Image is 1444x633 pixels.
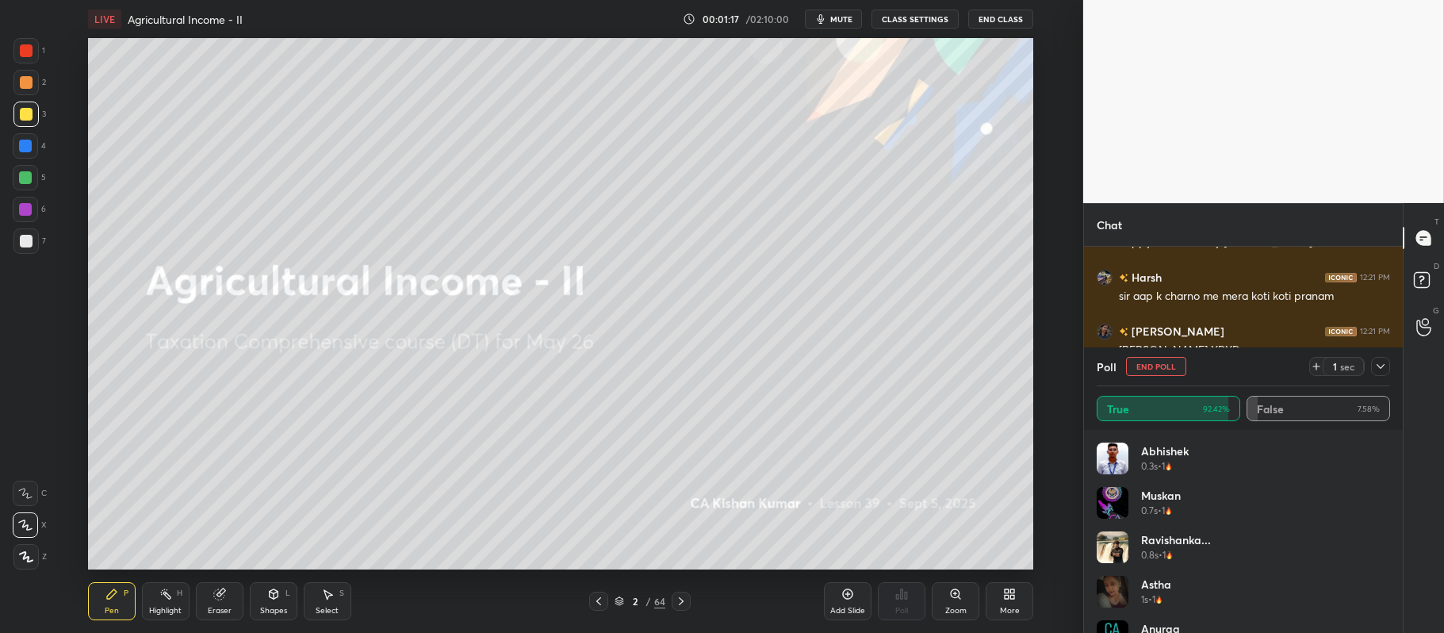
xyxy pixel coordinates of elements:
div: 1 [1331,360,1338,373]
p: Chat [1084,204,1135,246]
div: 6 [13,197,46,222]
h5: • [1158,459,1162,474]
h5: 1 [1162,504,1165,518]
img: streak-poll-icon.44701ccd.svg [1166,551,1173,559]
p: G [1433,305,1439,316]
img: 8430983dc3024bc59926ac31699ae35f.jpg [1097,487,1128,519]
h5: • [1159,548,1162,562]
span: mute [830,13,852,25]
img: iconic-dark.1390631f.png [1325,327,1357,336]
div: S [339,589,344,597]
h5: 0.8s [1141,548,1159,562]
p: D [1434,260,1439,272]
div: 4 [13,133,46,159]
div: Shapes [260,607,287,615]
div: C [13,481,47,506]
h5: • [1148,593,1152,607]
h4: Abhishek [1141,443,1189,459]
div: 64 [654,594,665,608]
div: Highlight [149,607,182,615]
h4: Astha [1141,576,1171,593]
div: 1 [13,38,45,63]
h5: 1 [1152,593,1155,607]
h5: 0.3s [1141,459,1158,474]
img: no-rating-badge.077c3623.svg [1119,274,1128,282]
img: a358d6efd4b64471b9a414a6fa5ab202.jpg [1097,324,1113,340]
div: 2 [627,597,643,606]
div: 12:21 PM [1360,273,1390,282]
h5: 1 [1162,459,1165,474]
img: 90368c93da4f4983a5d6b0ddcb1b7e4d.jpg [1097,576,1128,608]
h4: Poll [1097,359,1117,375]
div: 12:21 PM [1360,327,1390,336]
div: 2 [13,70,46,95]
h5: • [1158,504,1162,518]
h5: 0.7s [1141,504,1158,518]
div: grid [1084,247,1403,512]
h5: 1 [1162,548,1166,562]
div: / [646,597,651,606]
h4: Ravishanka... [1141,531,1211,548]
div: LIVE [88,10,121,29]
div: 7 [13,228,46,254]
img: 1b35794731b84562a3a543853852d57b.jpg [1097,270,1113,286]
div: X [13,512,47,538]
img: streak-poll-icon.44701ccd.svg [1155,596,1162,604]
div: sec [1338,360,1357,373]
div: Z [13,544,47,570]
div: Pen [105,607,119,615]
p: T [1434,216,1439,228]
div: More [1000,607,1020,615]
img: streak-poll-icon.44701ccd.svg [1165,507,1172,515]
h6: Harsh [1128,269,1162,286]
img: aebe5c7af825450aafd2fcc9c9622a9f.jpg [1097,531,1128,563]
button: End Poll [1126,357,1186,376]
h6: [PERSON_NAME] [1128,323,1224,340]
img: no-rating-badge.077c3623.svg [1119,328,1128,336]
div: 3 [13,102,46,127]
div: 5 [13,165,46,190]
div: [PERSON_NAME] XDXD [1119,343,1390,359]
div: Add Slide [830,607,865,615]
div: L [285,589,290,597]
img: iconic-dark.1390631f.png [1325,273,1357,282]
button: CLASS SETTINGS [871,10,959,29]
div: grid [1097,443,1390,633]
img: streak-poll-icon.44701ccd.svg [1165,462,1172,470]
div: Eraser [208,607,232,615]
div: H [177,589,182,597]
div: P [124,589,128,597]
div: Select [316,607,339,615]
button: End Class [968,10,1033,29]
h4: muskan [1141,487,1181,504]
div: sir aap k charno me mera koti koti pranam [1119,289,1390,305]
button: mute [805,10,862,29]
img: 6f68f2a55eb8455e922a5563743efcb3.jpg [1097,443,1128,474]
h4: Agricultural Income - II [128,12,243,27]
h5: 1s [1141,593,1148,607]
div: Zoom [945,607,967,615]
